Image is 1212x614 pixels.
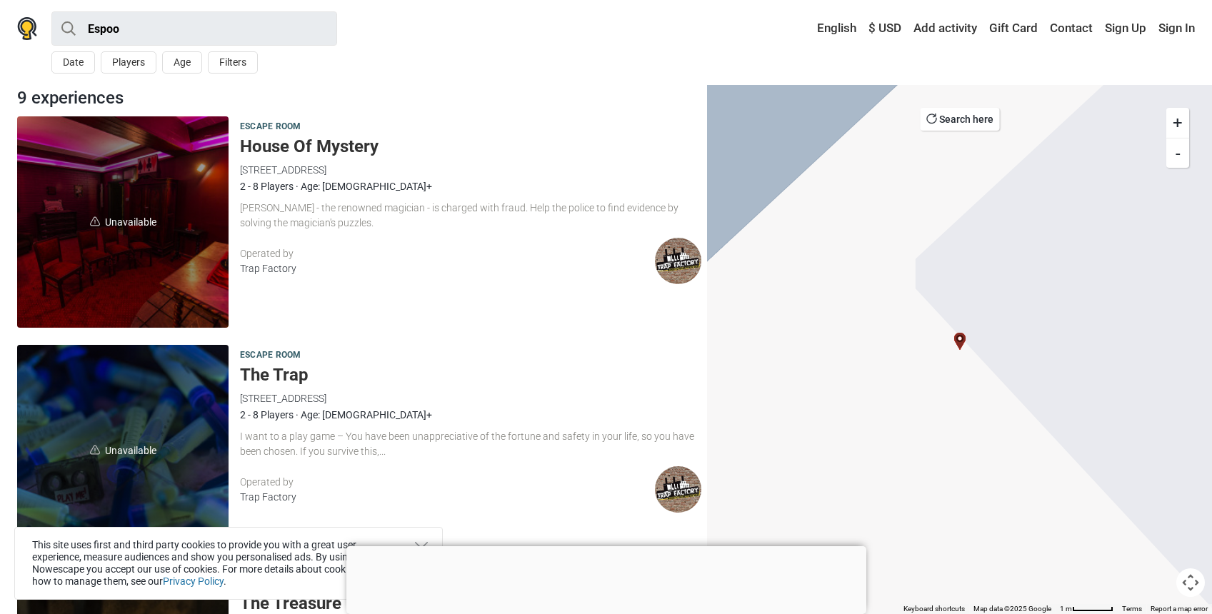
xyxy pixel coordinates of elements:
div: House Of Mystery [951,333,968,350]
button: Players [101,51,156,74]
div: Operated by [240,475,655,490]
div: Operated by [240,246,655,261]
img: unavailable [90,445,100,455]
button: Age [162,51,202,74]
div: 2 - 8 Players · Age: [DEMOGRAPHIC_DATA]+ [240,407,701,423]
iframe: Advertisement [346,546,866,610]
h5: House Of Mystery [240,136,701,157]
button: + [1166,108,1189,138]
span: Map data ©2025 Google [973,605,1051,613]
div: 9 experiences [11,85,707,111]
a: unavailableUnavailable House Of Mystery [17,116,229,328]
span: 1 m [1060,605,1072,613]
img: unavailable [90,216,100,226]
div: 2 - 8 Players · Age: [DEMOGRAPHIC_DATA]+ [240,178,701,194]
img: Trap Factory [655,238,701,284]
a: Sign In [1155,16,1195,41]
a: English [803,16,860,41]
a: Contact [1046,16,1096,41]
span: Escape room [240,119,301,135]
a: Sign Up [1101,16,1150,41]
button: Filters [208,51,258,74]
div: [STREET_ADDRESS] [240,391,701,406]
h5: The Treasure Hunt [240,593,701,614]
span: Escape room [240,348,301,363]
button: - [1166,138,1189,168]
div: [STREET_ADDRESS] [240,162,701,178]
div: This site uses first and third party cookies to provide you with a great user experience, measure... [14,527,443,600]
button: Map camera controls [1176,568,1205,597]
div: Trap Factory [240,261,655,276]
div: I want to a play game – You have been unappreciative of the fortune and safety in your life, so y... [240,429,701,459]
a: Gift Card [986,16,1041,41]
h5: The Trap [240,365,701,386]
a: Privacy Policy [163,575,224,587]
img: Trap Factory [655,466,701,513]
img: Nowescape logo [17,17,37,40]
span: Unavailable [17,345,229,556]
a: Terms (opens in new tab) [1122,605,1142,613]
input: try “London” [51,11,337,46]
a: Add activity [910,16,981,41]
img: English [807,24,817,34]
span: Unavailable [17,116,229,328]
button: Map Scale: 1 m per 54 pixels [1056,604,1118,614]
a: Report a map error [1151,605,1208,613]
button: Keyboard shortcuts [903,604,965,614]
button: Date [51,51,95,74]
a: $ USD [865,16,905,41]
button: Search here [920,108,999,131]
div: Trap Factory [240,490,655,505]
div: [PERSON_NAME] - the renowned magician - is charged with fraud. Help the police to find evidence b... [240,201,701,231]
button: Close [415,542,428,555]
a: unavailableUnavailable The Trap [17,345,229,556]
